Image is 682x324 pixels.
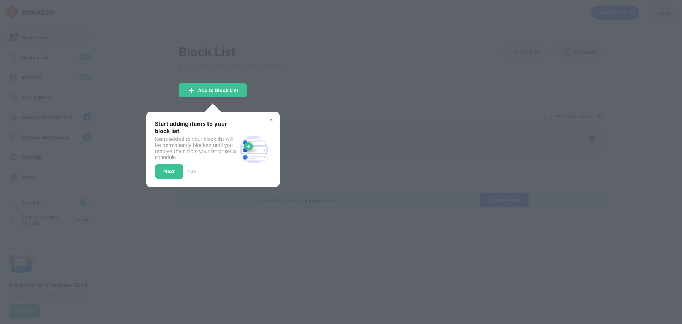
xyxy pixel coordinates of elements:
div: Add to Block List [198,87,238,93]
img: block-site.svg [237,132,271,166]
div: Next [163,169,175,174]
div: 1 of 3 [188,169,196,174]
img: x-button.svg [268,117,274,123]
div: Start adding items to your block list [155,120,237,134]
div: Items added to your block list will be permanently blocked until you remove them from your list o... [155,136,237,160]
